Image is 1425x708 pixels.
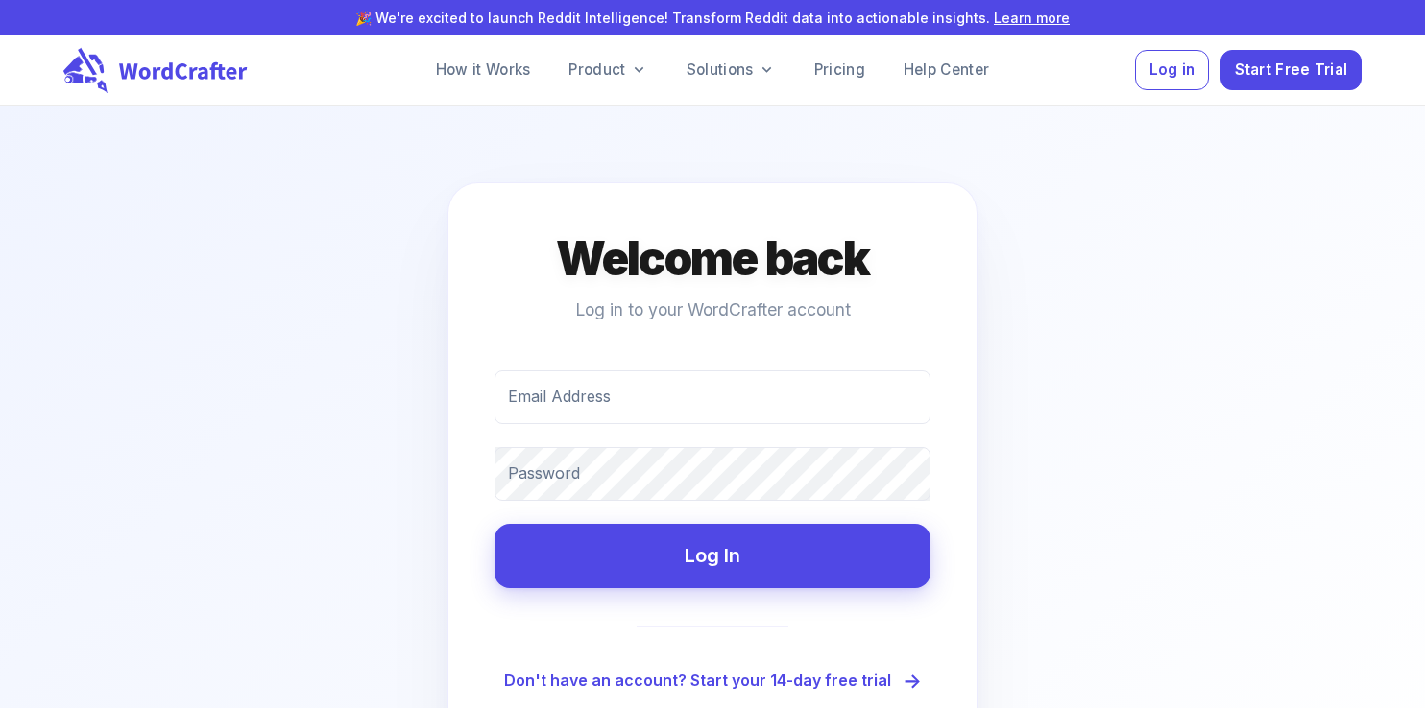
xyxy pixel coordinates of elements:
[495,524,930,588] button: Log In
[553,51,663,89] a: Product
[994,10,1070,26] a: Learn more
[1135,50,1209,91] button: Log in
[1220,50,1362,91] button: Start Free Trial
[1235,58,1348,83] span: Start Free Trial
[504,666,922,697] a: Don't have an account? Start your 14-day free trial
[31,8,1394,28] p: 🎉 We're excited to launch Reddit Intelligence! Transform Reddit data into actionable insights.
[556,229,869,289] h4: Welcome back
[799,51,881,89] a: Pricing
[888,51,1004,89] a: Help Center
[421,51,546,89] a: How it Works
[671,51,791,89] a: Solutions
[1149,58,1196,83] span: Log in
[575,296,851,323] p: Log in to your WordCrafter account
